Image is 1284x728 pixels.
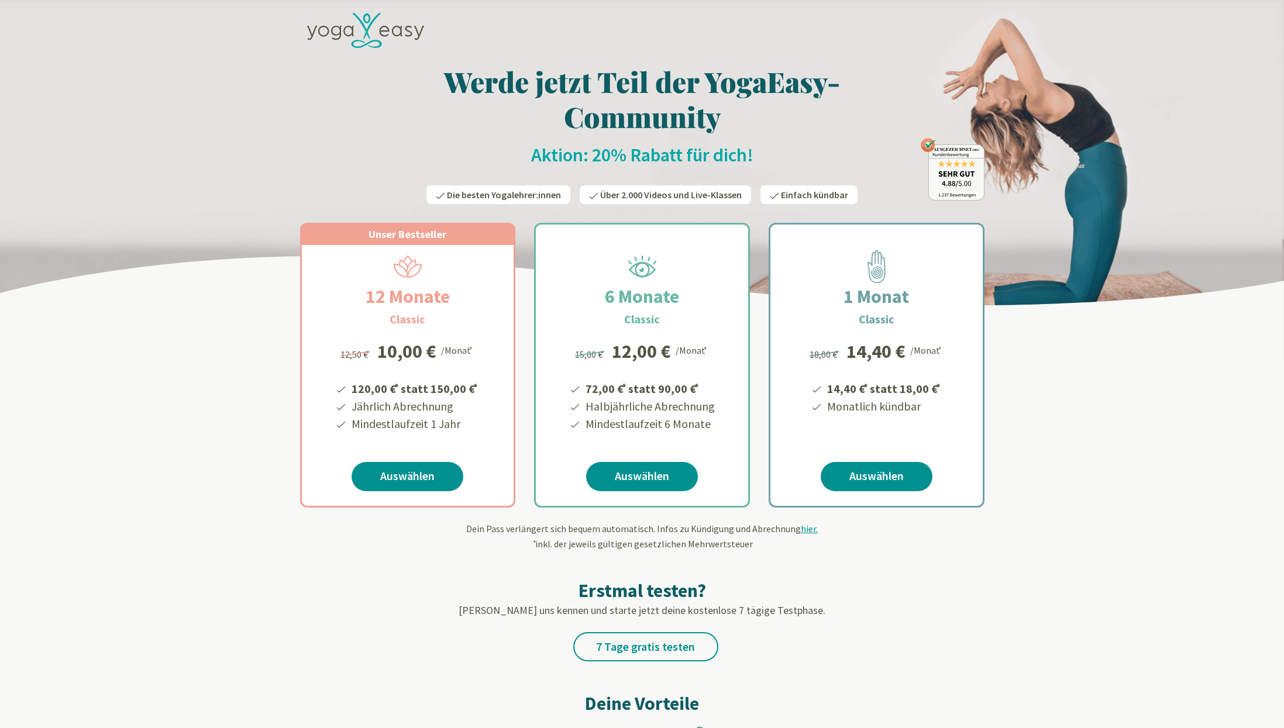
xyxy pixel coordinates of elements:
p: [PERSON_NAME] uns kennen und starte jetzt deine kostenlose 7 tägige Testphase. [300,602,984,618]
li: 120,00 € statt 150,00 € [350,378,480,398]
div: /Monat [910,342,944,357]
span: 12,50 € [340,349,371,360]
h2: 1 Monat [815,282,937,310]
a: Auswählen [586,462,698,491]
span: hier. [801,523,818,534]
li: 72,00 € statt 90,00 € [584,378,715,398]
h2: Deine Vorteile [300,689,984,717]
li: Monatlich kündbar [825,398,942,415]
a: Auswählen [352,462,463,491]
span: Über 2.000 Videos und Live-Klassen [600,189,742,201]
span: Die besten Yogalehrer:innen [447,189,561,201]
h3: Classic [624,310,660,328]
span: 15,00 € [575,349,606,360]
h3: Classic [859,310,894,328]
a: 7 Tage gratis testen [573,632,718,661]
span: Einfach kündbar [781,189,848,201]
li: Mindestlaufzeit 1 Jahr [350,415,480,433]
span: inkl. der jeweils gültigen gesetzlichen Mehrwertsteuer [532,538,753,550]
h2: 6 Monate [577,282,707,310]
span: Unser Bestseller [369,227,446,241]
li: 14,40 € statt 18,00 € [825,378,942,398]
div: 14,40 € [846,342,906,361]
h1: Werde jetzt Teil der YogaEasy-Community [300,64,984,134]
div: 10,00 € [377,342,436,361]
h2: 12 Monate [338,282,478,310]
h2: Aktion: 20% Rabatt für dich! [300,143,984,167]
div: /Monat [441,342,474,357]
li: Jährlich Abrechnung [350,398,480,415]
h2: Erstmal testen? [300,579,984,602]
a: Auswählen [821,462,932,491]
img: ausgezeichnet_badge.png [921,138,984,201]
div: 12,00 € [612,342,671,361]
li: Halbjährliche Abrechnung [584,398,715,415]
span: 18,00 € [810,349,841,360]
div: /Monat [676,342,709,357]
li: Mindestlaufzeit 6 Monate [584,415,715,433]
h3: Classic [390,310,425,328]
div: Dein Pass verlängert sich bequem automatisch. Infos zu Kündigung und Abrechnung [300,522,984,551]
